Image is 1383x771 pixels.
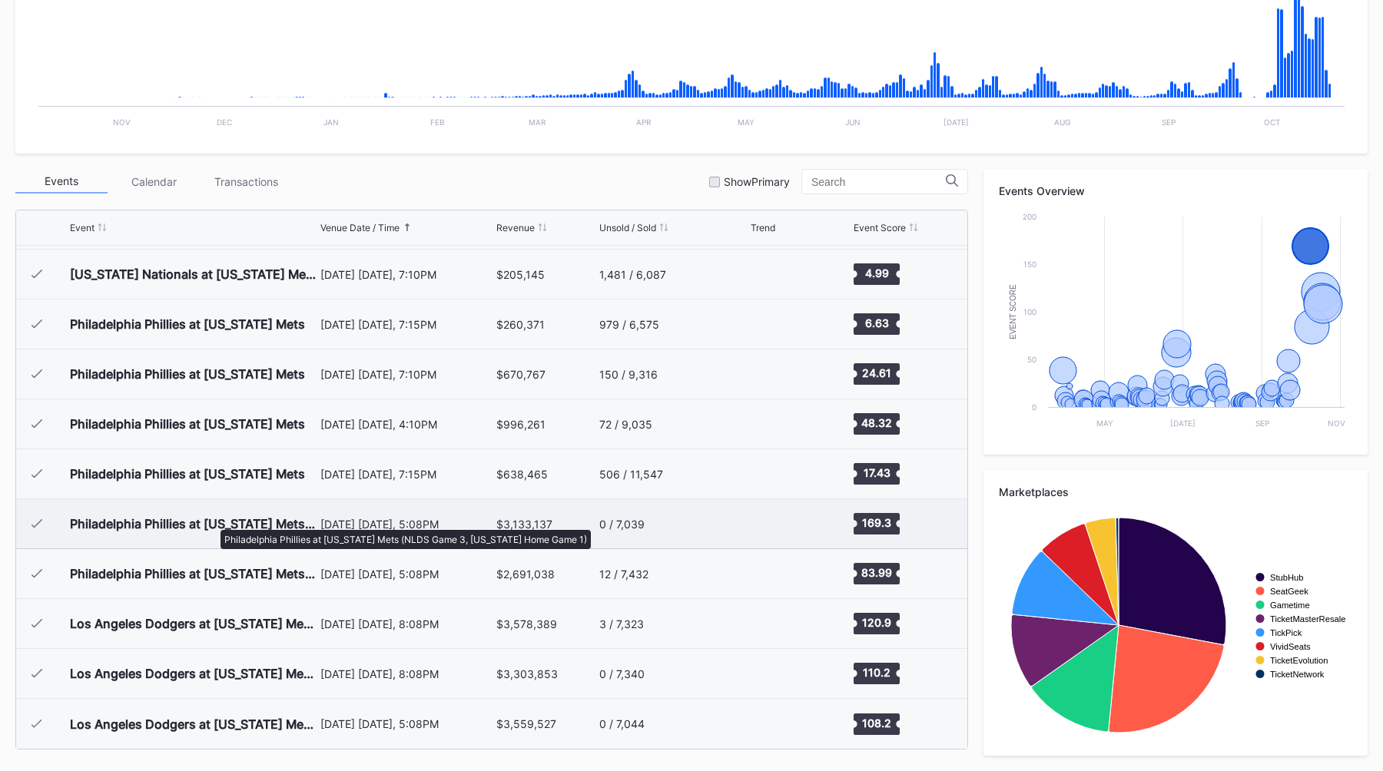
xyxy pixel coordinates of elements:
[999,510,1352,740] svg: Chart title
[70,316,305,332] div: Philadelphia Phillies at [US_STATE] Mets
[496,617,557,630] div: $3,578,389
[599,717,645,730] div: 0 / 7,044
[751,554,797,593] svg: Chart title
[70,416,305,432] div: Philadelphia Phillies at [US_STATE] Mets
[320,318,493,331] div: [DATE] [DATE], 7:15PM
[864,266,888,280] text: 4.99
[1270,670,1325,679] text: TicketNetwork
[70,616,317,631] div: Los Angeles Dodgers at [US_STATE] Mets (NLCS Game 3, [US_STATE] Home Game 1)
[320,222,400,233] div: Venue Date / Time
[862,366,891,379] text: 24.61
[1270,642,1311,651] text: VividSeats
[1264,117,1280,127] text: Oct
[1054,117,1070,127] text: Aug
[724,175,790,188] div: Show Primary
[861,416,892,429] text: 48.32
[1270,601,1310,610] text: Gametime
[811,176,946,188] input: Search
[751,705,797,743] svg: Chart title
[944,117,969,127] text: [DATE]
[1096,419,1113,428] text: May
[496,518,552,531] div: $3,133,137
[320,617,493,630] div: [DATE] [DATE], 8:08PM
[1270,587,1308,596] text: SeatGeek
[751,222,775,233] div: Trend
[70,516,317,531] div: Philadelphia Phillies at [US_STATE] Mets (NLDS Game 3, [US_STATE] Home Game 1)
[217,117,232,127] text: Dec
[751,505,797,543] svg: Chart title
[496,667,558,680] div: $3,303,853
[1270,614,1345,624] text: TicketMasterResale
[599,318,659,331] div: 979 / 6,575
[320,268,493,281] div: [DATE] [DATE], 7:10PM
[496,222,535,233] div: Revenue
[599,418,652,431] div: 72 / 9,035
[320,468,493,481] div: [DATE] [DATE], 7:15PM
[999,485,1352,498] div: Marketplaces
[496,418,546,431] div: $996,261
[15,170,108,194] div: Events
[320,717,493,730] div: [DATE] [DATE], 5:08PM
[751,455,797,493] svg: Chart title
[751,255,797,293] svg: Chart title
[999,184,1352,197] div: Events Overview
[1170,419,1196,428] text: [DATE]
[70,266,317,282] div: [US_STATE] Nationals at [US_STATE] Mets (Mets Reversible Hoodie Giveaway)
[320,567,493,581] div: [DATE] [DATE], 5:08PM
[70,222,95,233] div: Event
[861,566,892,579] text: 83.99
[862,616,891,629] text: 120.9
[862,716,891,729] text: 108.2
[70,716,317,732] div: Los Angeles Dodgers at [US_STATE] Mets (NLCS Game 5, [US_STATE] Home Game 3)
[496,268,545,281] div: $205,145
[496,567,555,581] div: $2,691,038
[1009,284,1017,339] text: Event Score
[751,305,797,343] svg: Chart title
[862,516,891,529] text: 169.3
[320,667,493,680] div: [DATE] [DATE], 8:08PM
[599,667,645,680] div: 0 / 7,340
[1270,573,1304,582] text: StubHub
[1162,117,1176,127] text: Sep
[636,117,652,127] text: Apr
[999,209,1352,439] svg: Chart title
[863,466,890,479] text: 17.43
[200,170,292,194] div: Transactions
[854,222,906,233] div: Event Score
[529,117,546,127] text: Mar
[430,117,445,127] text: Feb
[751,654,797,693] svg: Chart title
[113,117,131,127] text: Nov
[599,268,666,281] div: 1,481 / 6,087
[864,316,888,329] text: 6.63
[323,117,339,127] text: Jan
[70,366,305,382] div: Philadelphia Phillies at [US_STATE] Mets
[496,318,545,331] div: $260,371
[751,604,797,643] svg: Chart title
[320,518,493,531] div: [DATE] [DATE], 5:08PM
[496,368,546,381] div: $670,767
[1328,419,1345,428] text: Nov
[1270,656,1328,665] text: TicketEvolution
[863,666,890,679] text: 110.2
[1270,628,1302,637] text: TickPick
[599,518,645,531] div: 0 / 7,039
[599,468,663,481] div: 506 / 11,547
[738,117,755,127] text: May
[1032,402,1036,412] text: 0
[70,466,305,481] div: Philadelphia Phillies at [US_STATE] Mets
[1255,419,1269,428] text: Sep
[599,222,656,233] div: Unsold / Sold
[751,405,797,443] svg: Chart title
[1027,355,1036,364] text: 50
[496,717,556,730] div: $3,559,527
[751,355,797,393] svg: Chart title
[496,468,548,481] div: $638,465
[70,566,317,581] div: Philadelphia Phillies at [US_STATE] Mets (NLDS Game 4, [US_STATE] Home Game 2)
[70,666,317,681] div: Los Angeles Dodgers at [US_STATE] Mets (NLCS Game 4, [US_STATE] Home Game 2)
[1023,260,1036,269] text: 150
[599,368,658,381] div: 150 / 9,316
[108,170,200,194] div: Calendar
[1023,307,1036,316] text: 100
[320,368,493,381] div: [DATE] [DATE], 7:10PM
